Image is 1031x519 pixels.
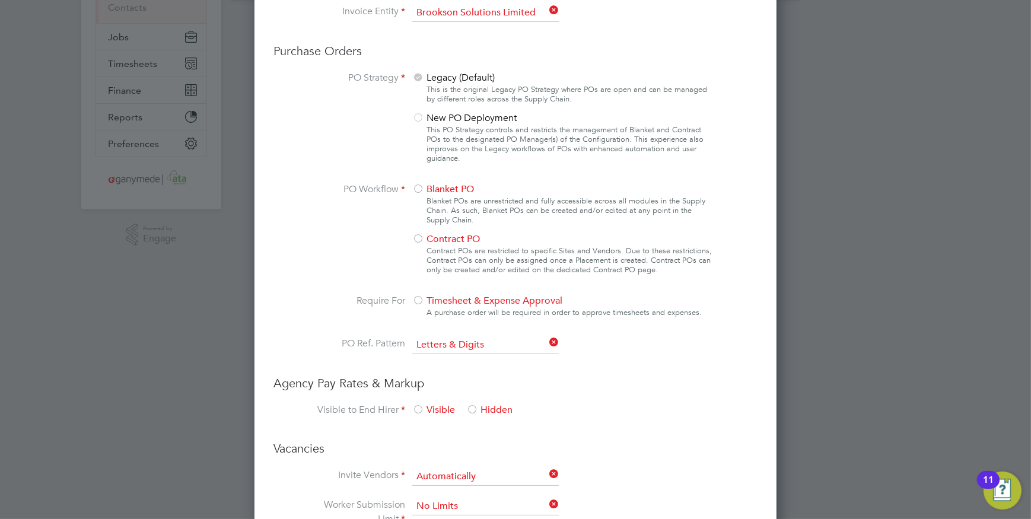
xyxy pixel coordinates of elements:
[412,468,559,486] input: Select one
[316,336,405,352] label: PO Ref. Pattern
[412,112,517,124] span: New PO Deployment
[983,480,994,495] div: 11
[412,183,474,195] span: Blanket PO
[412,498,559,515] input: Search for...
[412,233,480,245] span: Contract PO
[427,308,715,317] div: A purchase order will be required in order to approve timesheets and expenses.
[412,404,455,416] span: Visible
[427,125,715,163] div: This PO Strategy controls and restricts the management of Blanket and Contract POs to the designa...
[427,196,715,225] div: Blanket POs are unrestricted and fully accessible across all modules in the Supply Chain. As such...
[466,404,513,416] span: Hidden
[273,375,758,391] h3: Agency Pay Rates & Markup
[273,43,758,59] h3: Purchase Orders
[273,441,758,456] h3: Vacancies
[316,182,405,279] label: PO Workflow
[316,468,405,483] label: Invite Vendors
[316,403,405,417] label: Visible to End Hirer
[316,4,405,20] label: Invoice Entity
[412,295,562,307] span: Timesheet & Expense Approval
[412,336,559,354] input: Select one
[427,85,715,104] div: This is the original Legacy PO Strategy where POs are open and can be managed by different roles ...
[984,472,1022,510] button: Open Resource Center, 11 new notifications
[427,246,715,275] div: Contract POs are restricted to specific Sites and Vendors. Due to these restrictions, Contract PO...
[412,4,559,22] input: Search for...
[412,72,495,84] span: Legacy (Default)
[316,294,405,322] label: Require For
[316,71,405,168] label: PO Strategy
